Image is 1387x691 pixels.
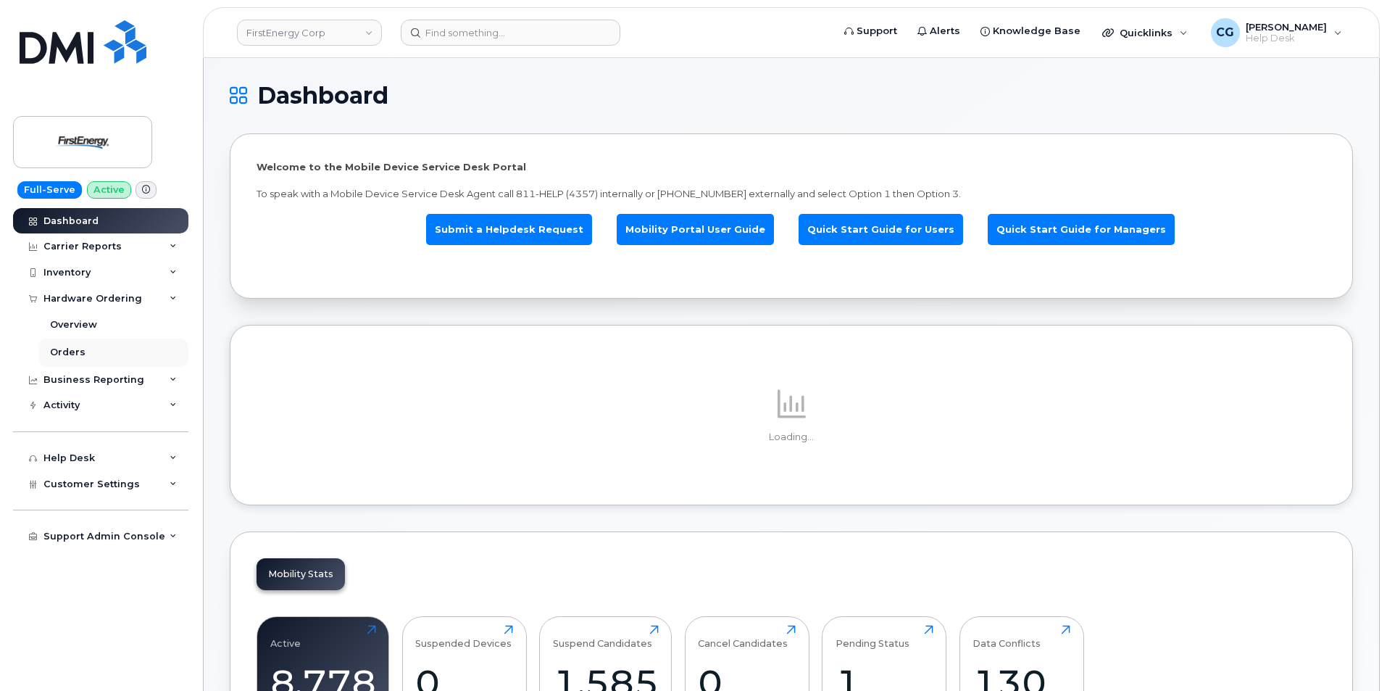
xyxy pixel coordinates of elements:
div: Active [270,625,301,649]
span: Dashboard [257,85,388,107]
a: Submit a Helpdesk Request [426,214,592,245]
div: Suspend Candidates [553,625,652,649]
p: Loading... [257,431,1326,444]
div: Pending Status [836,625,909,649]
div: Suspended Devices [415,625,512,649]
a: Quick Start Guide for Managers [988,214,1175,245]
a: Quick Start Guide for Users [799,214,963,245]
div: Cancel Candidates [698,625,788,649]
a: Mobility Portal User Guide [617,214,774,245]
p: To speak with a Mobile Device Service Desk Agent call 811-HELP (4357) internally or [PHONE_NUMBER... [257,187,1326,201]
p: Welcome to the Mobile Device Service Desk Portal [257,160,1326,174]
iframe: Messenger Launcher [1324,628,1376,680]
div: Data Conflicts [972,625,1041,649]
